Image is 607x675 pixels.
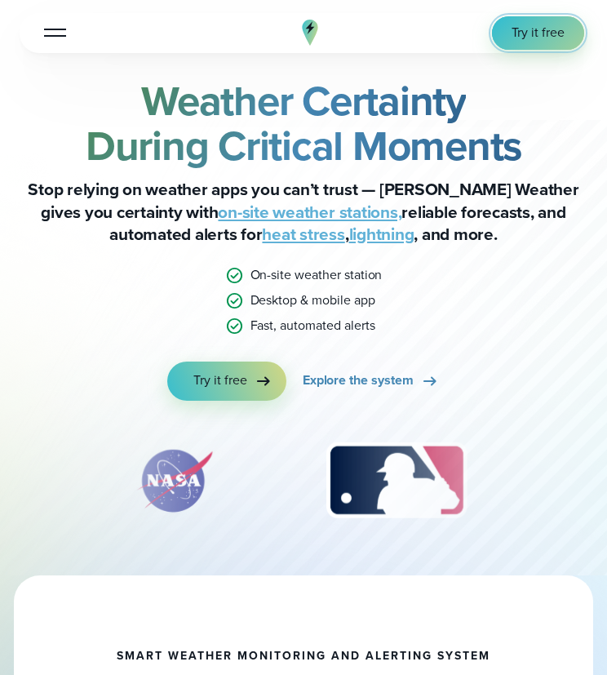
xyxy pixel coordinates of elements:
strong: Weather Certainty During Critical Moments [86,70,521,176]
a: Try it free [492,16,584,50]
span: Try it free [193,371,246,390]
span: Try it free [512,24,565,42]
img: MLB.svg [310,440,482,522]
a: lightning [349,222,414,246]
p: Desktop & mobile app [250,291,375,310]
a: Explore the system [303,362,440,401]
span: Explore the system [303,371,414,390]
a: Try it free [167,362,286,401]
div: 2 of 12 [117,440,232,522]
div: slideshow [20,440,587,530]
h1: smart weather monitoring and alerting system [117,650,490,663]
p: On-site weather station [250,266,383,285]
a: on-site weather stations, [218,200,401,224]
p: Fast, automated alerts [250,317,375,335]
img: NASA.svg [117,440,232,522]
div: 3 of 12 [310,440,482,522]
a: heat stress [262,222,344,246]
p: Stop relying on weather apps you can’t trust — [PERSON_NAME] Weather gives you certainty with rel... [20,179,587,246]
